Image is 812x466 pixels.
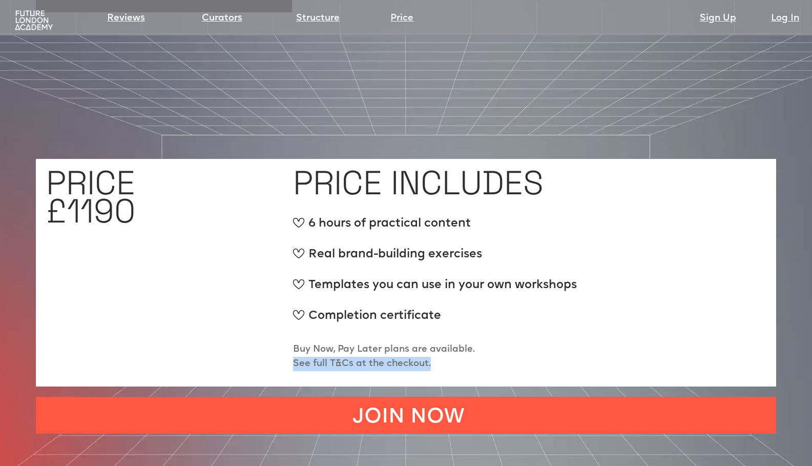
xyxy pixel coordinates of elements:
[296,11,340,26] a: Structure
[202,11,242,26] a: Curators
[46,169,135,225] h1: PRICE £1190
[771,11,799,26] a: Log In
[293,308,577,333] div: Completion certificate
[36,397,776,434] a: JOIN NOW
[293,277,577,302] div: Templates you can use in your own workshops
[700,11,736,26] a: Sign Up
[293,342,475,371] p: Buy Now, Pay Later plans are available. See full T&Cs at the checkout.
[293,246,577,272] div: Real brand-building exercises
[293,215,577,241] div: 6 hours of practical content
[107,11,145,26] a: Reviews
[390,11,413,26] a: Price
[293,169,544,197] h1: PRICE INCLUDES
